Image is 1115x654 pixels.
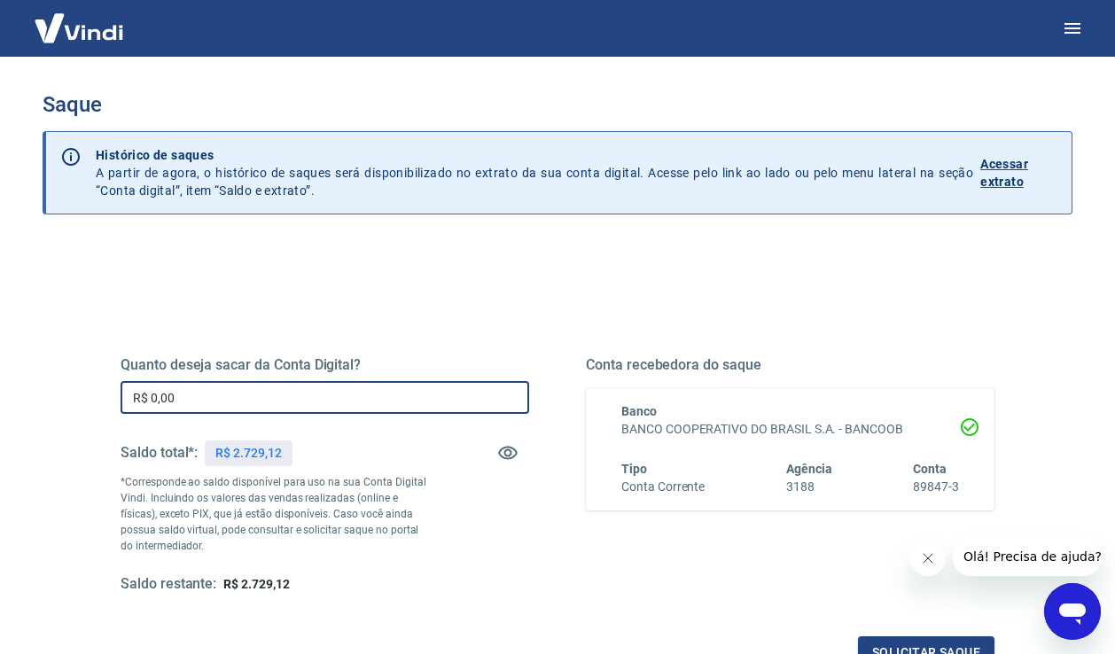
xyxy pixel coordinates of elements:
[96,146,973,199] p: A partir de agora, o histórico de saques será disponibilizado no extrato da sua conta digital. Ac...
[980,155,1057,191] p: Acessar extrato
[953,537,1101,576] iframe: Mensagem da empresa
[96,146,973,164] p: Histórico de saques
[11,12,149,27] span: Olá! Precisa de ajuda?
[1044,583,1101,640] iframe: Botão para abrir a janela de mensagens
[43,92,1072,117] h3: Saque
[621,420,959,439] h6: BANCO COOPERATIVO DO BRASIL S.A. - BANCOOB
[621,478,705,496] h6: Conta Corrente
[913,462,947,476] span: Conta
[121,444,198,462] h5: Saldo total*:
[215,444,281,463] p: R$ 2.729,12
[786,478,832,496] h6: 3188
[621,404,657,418] span: Banco
[121,474,427,554] p: *Corresponde ao saldo disponível para uso na sua Conta Digital Vindi. Incluindo os valores das ve...
[121,575,216,594] h5: Saldo restante:
[910,541,946,576] iframe: Fechar mensagem
[21,1,136,55] img: Vindi
[786,462,832,476] span: Agência
[223,577,289,591] span: R$ 2.729,12
[621,462,647,476] span: Tipo
[913,478,959,496] h6: 89847-3
[121,356,529,374] h5: Quanto deseja sacar da Conta Digital?
[586,356,994,374] h5: Conta recebedora do saque
[980,146,1057,199] a: Acessar extrato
